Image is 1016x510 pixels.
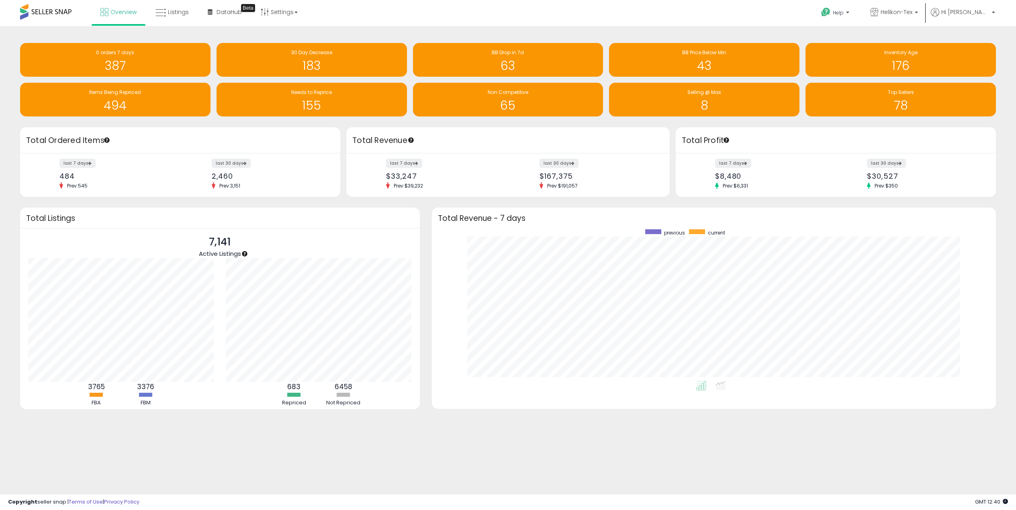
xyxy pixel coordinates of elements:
h3: Total Revenue - 7 days [438,215,990,221]
span: Prev: $39,232 [390,182,427,189]
h1: 494 [24,99,206,112]
span: 0 orders 7 days [96,49,134,56]
label: last 30 days [867,159,906,168]
span: Helikon-Tex [881,8,912,16]
span: Non Competitive [488,89,528,96]
div: 484 [59,172,174,180]
h3: Total Ordered Items [26,135,334,146]
i: Get Help [821,7,831,17]
div: $33,247 [386,172,502,180]
h1: 63 [417,59,599,72]
label: last 30 days [540,159,579,168]
a: Non Competitive 65 [413,83,603,116]
div: $8,480 [715,172,830,180]
a: Hi [PERSON_NAME] [931,8,995,26]
div: $167,375 [540,172,656,180]
span: DataHub [217,8,242,16]
span: Prev: $191,057 [543,182,582,189]
div: Tooltip anchor [407,137,415,144]
label: last 7 days [715,159,751,168]
span: Prev: $6,331 [719,182,752,189]
b: 3376 [137,382,154,392]
p: 7,141 [199,235,241,250]
a: Top Sellers 78 [805,83,996,116]
b: 6458 [335,382,352,392]
span: Help [833,9,844,16]
span: Items Being Repriced [89,89,141,96]
span: Inventory Age [884,49,918,56]
h1: 387 [24,59,206,72]
h3: Total Revenue [352,135,664,146]
h1: 183 [221,59,403,72]
a: 30 Day Decrease 183 [217,43,407,77]
span: BB Price Below Min [682,49,726,56]
span: Needs to Reprice [291,89,332,96]
div: $30,527 [867,172,981,180]
h3: Total Profit [682,135,990,146]
span: Prev: 3,151 [215,182,244,189]
div: Tooltip anchor [241,250,248,257]
div: Repriced [270,399,318,407]
a: Inventory Age 176 [805,43,996,77]
span: current [708,229,725,236]
span: Selling @ Max [687,89,721,96]
a: Items Being Repriced 494 [20,83,211,116]
h1: 176 [810,59,992,72]
span: 30 Day Decrease [291,49,332,56]
span: Listings [168,8,189,16]
h3: Total Listings [26,215,414,221]
span: previous [664,229,685,236]
a: BB Drop in 7d 63 [413,43,603,77]
span: Prev: 545 [63,182,92,189]
label: last 30 days [212,159,251,168]
div: Tooltip anchor [241,4,255,12]
div: FBA [72,399,121,407]
span: Top Sellers [888,89,914,96]
b: 683 [287,382,301,392]
span: BB Drop in 7d [492,49,524,56]
h1: 78 [810,99,992,112]
div: 2,460 [212,172,326,180]
div: FBM [122,399,170,407]
label: last 7 days [59,159,96,168]
a: Selling @ Max 8 [609,83,799,116]
h1: 155 [221,99,403,112]
span: Active Listings [199,249,241,258]
a: 0 orders 7 days 387 [20,43,211,77]
div: Tooltip anchor [723,137,730,144]
a: Needs to Reprice 155 [217,83,407,116]
b: 3765 [88,382,105,392]
h1: 8 [613,99,795,112]
label: last 7 days [386,159,422,168]
span: Hi [PERSON_NAME] [941,8,989,16]
h1: 43 [613,59,795,72]
a: BB Price Below Min 43 [609,43,799,77]
div: Not Repriced [319,399,368,407]
div: Tooltip anchor [103,137,110,144]
a: Help [815,1,857,26]
h1: 65 [417,99,599,112]
span: Overview [110,8,137,16]
span: Prev: $350 [871,182,902,189]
